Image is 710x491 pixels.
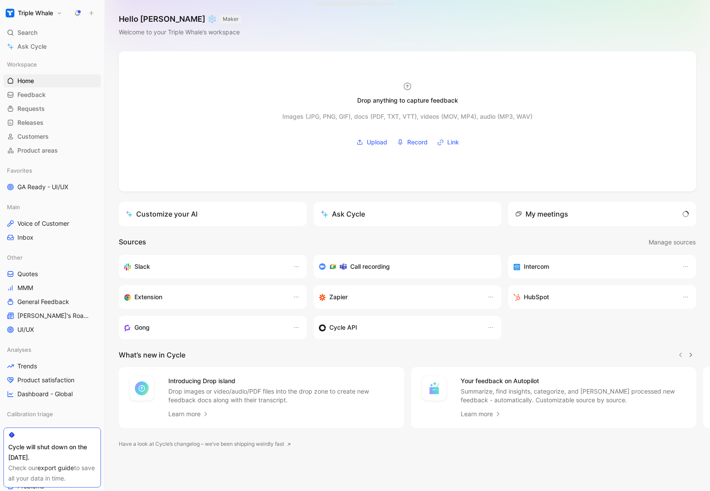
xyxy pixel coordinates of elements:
h3: Extension [134,292,162,302]
h3: HubSpot [524,292,549,302]
span: Voice of Customer [17,219,69,228]
a: GA Ready - UI/UX [3,180,101,194]
div: MainVoice of CustomerInbox [3,200,101,244]
span: Search [17,27,37,38]
span: General Feedback [17,297,69,306]
span: Customers [17,132,49,141]
span: Favorites [7,166,32,175]
p: Drop images or video/audio/PDF files into the drop zone to create new feedback docs along with th... [168,387,394,404]
p: Summarize, find insights, categorize, and [PERSON_NAME] processed new feedback - automatically. C... [461,387,686,404]
div: OtherQuotesMMMGeneral Feedback[PERSON_NAME]'s RoadmapUI/UX [3,251,101,336]
span: Feedback [17,90,46,99]
div: Favorites [3,164,101,177]
h3: Zapier [329,292,348,302]
span: Requests [17,104,45,113]
a: UI/UX [3,323,101,336]
a: Feedback [3,88,101,101]
a: Home [3,74,101,87]
a: Product areas [3,144,101,157]
span: Link [447,137,459,147]
span: Inbox [17,233,33,242]
span: Releases [17,118,44,127]
a: Quotes [3,267,101,281]
span: Analyses [7,345,31,354]
span: Upload [367,137,387,147]
h1: Triple Whale [18,9,53,17]
h3: Cycle API [329,322,357,333]
a: Requests [3,102,101,115]
span: Quotes [17,270,38,278]
span: Product satisfaction [17,376,74,384]
span: Workspace [7,60,37,69]
a: Inbox [3,231,101,244]
h4: Your feedback on Autopilot [461,376,686,386]
a: export guide [37,464,74,471]
h2: What’s new in Cycle [119,350,185,360]
div: Search [3,26,101,39]
a: Product satisfaction [3,374,101,387]
div: Ask Cycle [321,209,365,219]
a: Quotes to verify [3,424,101,437]
a: Ask Cycle [3,40,101,53]
button: MAKER [220,15,241,23]
span: [PERSON_NAME]'s Roadmap [17,311,90,320]
button: Ask Cycle [314,202,502,226]
span: GA Ready - UI/UX [17,183,68,191]
a: Releases [3,116,101,129]
div: Main [3,200,101,214]
button: Upload [353,136,390,149]
h3: Intercom [524,261,549,272]
div: Capture feedback from thousands of sources with Zapier (survey results, recordings, sheets, etc). [319,292,479,302]
div: Images (JPG, PNG, GIF), docs (PDF, TXT, VTT), videos (MOV, MP4), audio (MP3, WAV) [282,111,532,122]
a: Learn more [168,409,209,419]
div: Cycle will shut down on the [DATE]. [8,442,96,463]
h4: Introducing Drop island [168,376,394,386]
div: Drop anything to capture feedback [357,95,458,106]
div: Check our to save all your data in time. [8,463,96,484]
span: Other [7,253,23,262]
a: Have a look at Cycle’s changelog – we’ve been shipping weirdly fast [119,440,291,448]
span: Manage sources [649,237,696,247]
a: Voice of Customer [3,217,101,230]
div: Sync customers & send feedback from custom sources. Get inspired by our favorite use case [319,322,479,333]
span: Trends [17,362,37,371]
span: Product areas [17,146,58,155]
button: Record [394,136,431,149]
div: AnalysesTrendsProduct satisfactionDashboard - Global [3,343,101,401]
div: Capture feedback from anywhere on the web [124,292,284,302]
a: General Feedback [3,295,101,308]
a: Learn more [461,409,502,419]
a: Customers [3,130,101,143]
button: Manage sources [648,237,696,248]
span: UI/UX [17,325,34,334]
span: Home [17,77,34,85]
a: MMM [3,281,101,294]
h1: Hello [PERSON_NAME] ❄️ [119,14,241,24]
div: Sync your customers, send feedback and get updates in Intercom [513,261,673,272]
h3: Slack [134,261,150,272]
a: [PERSON_NAME]'s Roadmap [3,309,101,322]
span: Calibration triage [7,410,53,418]
span: Main [7,203,20,211]
a: Customize your AI [119,202,307,226]
h3: Call recording [350,261,390,272]
span: Record [407,137,428,147]
span: Dashboard - Global [17,390,73,398]
div: Customize your AI [126,209,198,219]
div: My meetings [515,209,568,219]
div: Other [3,251,101,264]
a: Trends [3,360,101,373]
a: Dashboard - Global [3,387,101,401]
div: Calibration triage [3,407,101,421]
div: Record & transcribe meetings from Zoom, Meet & Teams. [319,261,489,272]
div: Analyses [3,343,101,356]
h3: Gong [134,322,150,333]
button: Link [434,136,462,149]
div: Welcome to your Triple Whale’s workspace [119,27,241,37]
div: Capture feedback from your incoming calls [124,322,284,333]
div: Sync your customers, send feedback and get updates in Slack [124,261,284,272]
span: Quotes to verify [17,426,63,435]
span: MMM [17,284,33,292]
span: Ask Cycle [17,41,47,52]
h2: Sources [119,237,146,248]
